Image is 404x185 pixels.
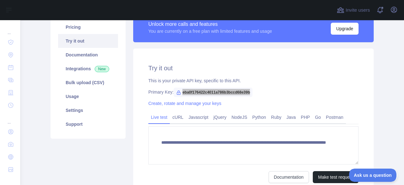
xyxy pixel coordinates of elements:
a: Java [284,112,299,122]
div: Primary Key: [148,89,359,95]
div: ... [5,23,15,35]
div: Unlock more calls and features [148,20,272,28]
a: Python [250,112,269,122]
a: PHP [298,112,312,122]
button: Upgrade [331,23,359,35]
a: Settings [58,103,118,117]
a: Javascript [186,112,211,122]
a: Create, rotate and manage your keys [148,101,221,106]
a: cURL [170,112,186,122]
a: NodeJS [229,112,250,122]
span: Invite users [346,7,370,14]
a: Live test [148,112,170,122]
h2: Try it out [148,64,359,72]
a: Postman [324,112,346,122]
a: Documentation [58,48,118,62]
iframe: Toggle Customer Support [349,169,398,182]
div: ... [5,112,15,125]
div: This is your private API key, specific to this API. [148,78,359,84]
a: jQuery [211,112,229,122]
div: You are currently on a free plan with limited features and usage [148,28,272,34]
span: New [95,66,109,72]
a: Documentation [269,171,309,183]
a: Usage [58,90,118,103]
a: Try it out [58,34,118,48]
button: Invite users [336,5,371,15]
a: Bulk upload (CSV) [58,76,118,90]
a: Support [58,117,118,131]
a: Pricing [58,20,118,34]
a: Ruby [269,112,284,122]
a: Go [312,112,324,122]
span: eba0f176422c4011a786b3bccd68e39b [174,88,252,97]
a: Integrations New [58,62,118,76]
button: Make test request [313,171,359,183]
